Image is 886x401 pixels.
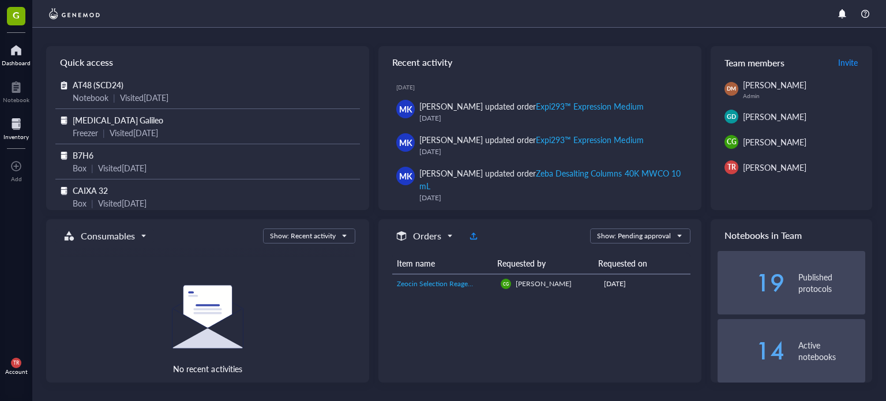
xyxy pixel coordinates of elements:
[727,112,736,121] span: GD
[11,175,22,182] div: Add
[503,281,509,286] span: CG
[392,253,493,274] th: Item name
[5,368,28,375] div: Account
[838,57,858,68] span: Invite
[388,162,692,208] a: MK[PERSON_NAME] updated orderZeba Desalting Columns 40K MWCO 10 mL[DATE]
[743,136,806,148] span: [PERSON_NAME]
[73,91,108,104] div: Notebook
[13,8,20,22] span: G
[103,126,105,139] div: |
[3,115,29,140] a: Inventory
[81,229,135,243] h5: Consumables
[73,185,108,196] span: CAIXA 32
[73,79,123,91] span: AT48 (SCD24)
[711,46,872,78] div: Team members
[73,149,93,161] span: B7H6
[419,113,683,124] div: [DATE]
[419,167,681,192] div: Zeba Desalting Columns 40K MWCO 10 mL
[120,91,168,104] div: Visited [DATE]
[399,170,412,182] span: MK
[419,167,683,192] div: [PERSON_NAME] updated order
[110,126,158,139] div: Visited [DATE]
[73,126,98,139] div: Freezer
[13,360,19,366] span: TR
[3,78,29,103] a: Notebook
[91,197,93,209] div: |
[2,41,31,66] a: Dashboard
[594,253,682,274] th: Requested on
[73,114,163,126] span: [MEDICAL_DATA] Galileo
[798,271,865,294] div: Published protocols
[419,146,683,158] div: [DATE]
[743,111,806,122] span: [PERSON_NAME]
[397,279,474,288] span: Zeocin Selection Reagent
[378,46,701,78] div: Recent activity
[172,285,243,348] img: Empty state
[388,95,692,129] a: MK[PERSON_NAME] updated orderExpi293™ Expression Medium[DATE]
[113,91,115,104] div: |
[516,279,572,288] span: [PERSON_NAME]
[604,279,686,289] div: [DATE]
[399,103,412,115] span: MK
[413,229,441,243] h5: Orders
[46,46,369,78] div: Quick access
[727,162,736,173] span: TR
[838,53,858,72] button: Invite
[743,79,806,91] span: [PERSON_NAME]
[46,7,103,21] img: genemod-logo
[388,129,692,162] a: MK[PERSON_NAME] updated orderExpi293™ Expression Medium[DATE]
[419,100,644,113] div: [PERSON_NAME] updated order
[396,84,692,91] div: [DATE]
[73,162,87,174] div: Box
[798,339,865,362] div: Active notebooks
[718,273,784,292] div: 19
[718,342,784,360] div: 14
[2,59,31,66] div: Dashboard
[98,162,147,174] div: Visited [DATE]
[536,134,643,145] div: Expi293™ Expression Medium
[399,136,412,149] span: MK
[743,162,806,173] span: [PERSON_NAME]
[3,133,29,140] div: Inventory
[91,162,93,174] div: |
[743,92,865,99] div: Admin
[419,133,644,146] div: [PERSON_NAME] updated order
[597,231,671,241] div: Show: Pending approval
[3,96,29,103] div: Notebook
[270,231,336,241] div: Show: Recent activity
[73,197,87,209] div: Box
[397,279,491,289] a: Zeocin Selection Reagent
[727,85,736,93] span: DM
[711,219,872,252] div: Notebooks in Team
[493,253,593,274] th: Requested by
[536,100,643,112] div: Expi293™ Expression Medium
[98,197,147,209] div: Visited [DATE]
[727,137,737,147] span: CG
